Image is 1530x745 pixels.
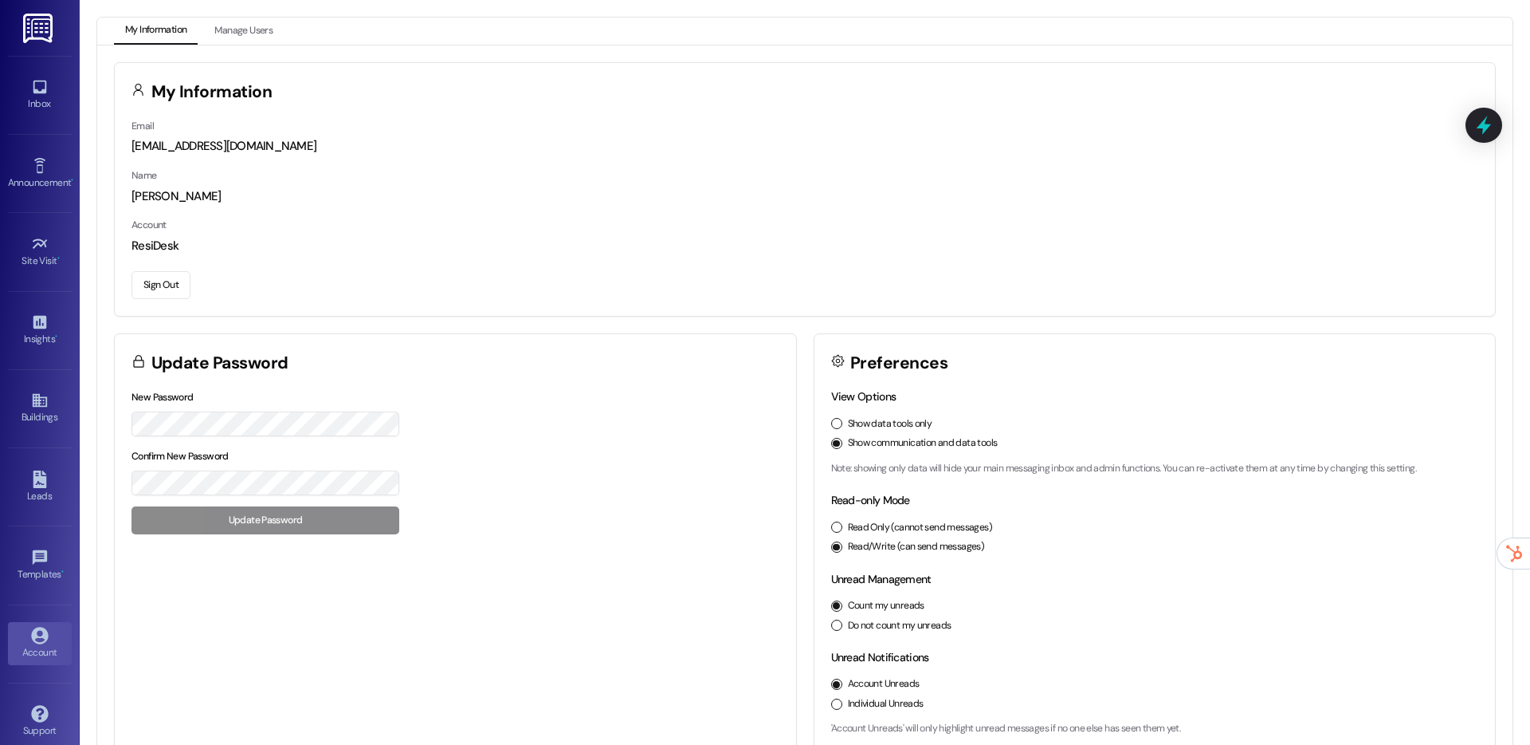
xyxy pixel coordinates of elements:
label: Name [131,169,157,182]
h3: Preferences [850,355,947,372]
div: [PERSON_NAME] [131,188,1478,205]
label: Account Unreads [848,677,920,692]
a: Support [8,700,72,743]
span: • [57,253,60,264]
label: Read/Write (can send messages) [848,540,985,554]
button: Manage Users [203,18,284,45]
a: Insights • [8,309,72,352]
label: Do not count my unreads [848,619,951,633]
span: • [61,566,64,577]
label: Show data tools only [848,417,932,432]
p: Note: showing only data will hide your main messaging inbox and admin functions. You can re-activ... [831,462,1479,476]
div: ResiDesk [131,238,1478,254]
div: [EMAIL_ADDRESS][DOMAIN_NAME] [131,138,1478,155]
a: Inbox [8,73,72,116]
button: My Information [114,18,198,45]
label: Email [131,120,154,132]
label: Read Only (cannot send messages) [848,521,992,535]
label: View Options [831,389,896,404]
h3: My Information [151,84,273,101]
span: • [55,331,57,342]
label: New Password [131,391,194,404]
img: ResiDesk Logo [23,14,56,43]
span: • [71,175,73,186]
label: Show communication and data tools [848,436,998,451]
a: Leads [8,466,72,509]
p: 'Account Unreads' will only highlight unread messages if no one else has seen them yet. [831,722,1479,736]
a: Site Visit • [8,231,72,274]
label: Unread Notifications [831,650,929,664]
label: Count my unreads [848,599,924,613]
h3: Update Password [151,355,288,372]
label: Confirm New Password [131,450,229,463]
button: Sign Out [131,271,190,299]
a: Account [8,622,72,665]
a: Buildings [8,387,72,430]
a: Templates • [8,544,72,587]
label: Individual Unreads [848,697,924,711]
label: Account [131,219,167,231]
label: Unread Management [831,572,932,586]
label: Read-only Mode [831,493,910,507]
